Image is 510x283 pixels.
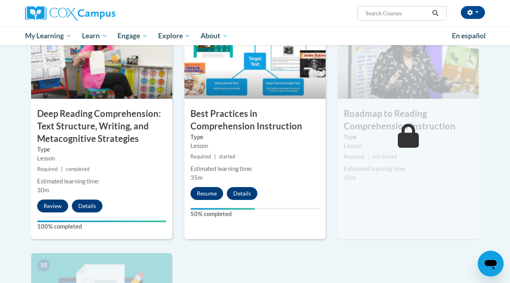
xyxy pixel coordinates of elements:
iframe: Button to launch messaging window [478,251,504,277]
span: | [368,154,369,160]
button: Search [429,8,441,18]
img: Course Image [338,18,479,99]
input: Search Courses [365,8,429,18]
h3: Deep Reading Comprehension: Text Structure, Writing, and Metacognitive Strategies [31,108,172,145]
label: Type [344,133,473,141]
div: Estimated learning time: [37,177,166,186]
button: Resume [190,187,223,200]
span: 35m [344,174,356,181]
span: 10 [37,259,50,271]
span: completed [66,166,90,172]
label: Type [37,145,166,154]
span: Required [344,154,364,160]
span: Explore [158,31,190,41]
span: | [214,154,216,160]
div: Main menu [19,27,491,45]
a: En español [447,27,491,44]
span: started [219,154,235,160]
button: Account Settings [461,6,485,19]
a: Cox Campus [25,6,170,21]
img: Course Image [31,18,172,99]
span: 30m [37,187,49,194]
span: not started [372,154,397,160]
span: Learn [82,31,107,41]
span: My Learning [25,31,71,41]
a: Engage [112,27,153,45]
label: 100% completed [37,222,166,231]
label: 50% completed [190,210,320,218]
span: Required [37,166,58,172]
span: | [61,166,63,172]
div: Lesson [344,141,473,150]
div: Lesson [190,141,320,150]
span: Required [190,154,211,160]
img: Course Image [184,18,326,99]
div: Lesson [37,154,166,163]
a: Learn [77,27,113,45]
span: Engage [117,31,148,41]
span: 35m [190,174,203,181]
button: Details [227,187,257,200]
div: Estimated learning time: [190,164,320,173]
div: Your progress [37,221,166,222]
button: Details [72,200,102,212]
h3: Best Practices in Comprehension Instruction [184,108,326,133]
label: Type [190,133,320,141]
a: About [196,27,234,45]
h3: Roadmap to Reading Comprehension Instruction [338,108,479,133]
a: Explore [153,27,196,45]
div: Estimated learning time: [344,164,473,173]
a: My Learning [20,27,77,45]
span: En español [452,31,486,40]
button: Review [37,200,68,212]
div: Your progress [190,208,255,210]
span: About [201,31,228,41]
img: Cox Campus [25,6,115,21]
